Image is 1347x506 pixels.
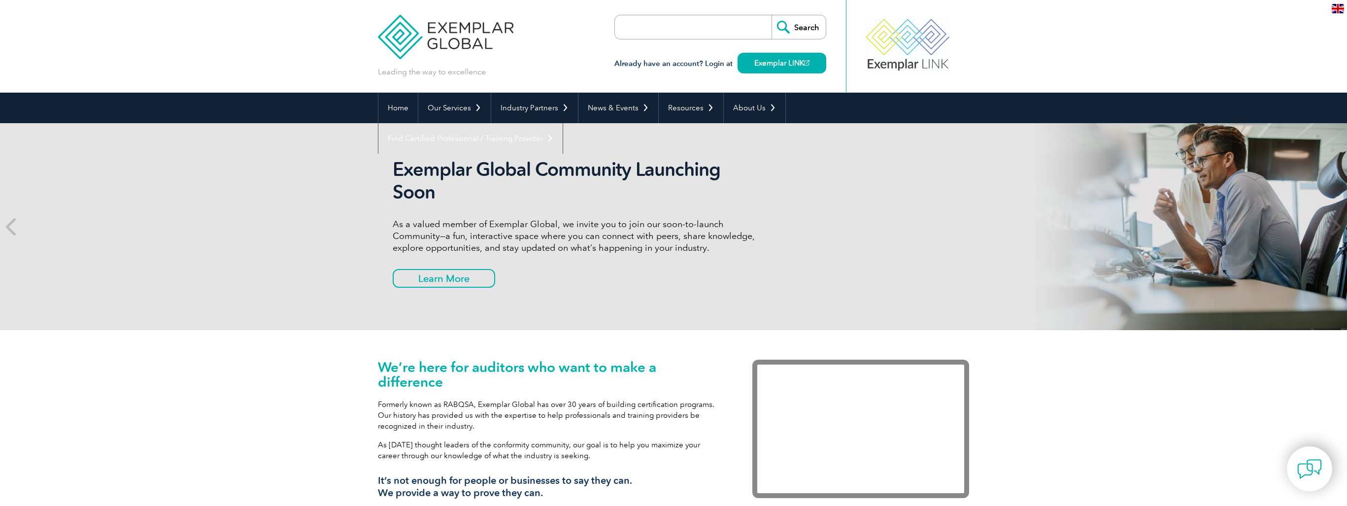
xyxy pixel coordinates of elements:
[393,218,762,254] p: As a valued member of Exemplar Global, we invite you to join our soon-to-launch Community—a fun, ...
[378,474,723,499] h3: It’s not enough for people or businesses to say they can. We provide a way to prove they can.
[578,93,658,123] a: News & Events
[1297,457,1322,481] img: contact-chat.png
[804,60,809,66] img: open_square.png
[378,439,723,461] p: As [DATE] thought leaders of the conformity community, our goal is to help you maximize your care...
[378,399,723,432] p: Formerly known as RABQSA, Exemplar Global has over 30 years of building certification programs. O...
[378,67,486,77] p: Leading the way to excellence
[738,53,826,73] a: Exemplar LINK
[378,360,723,389] h1: We’re here for auditors who want to make a difference
[418,93,491,123] a: Our Services
[378,123,563,154] a: Find Certified Professional / Training Provider
[393,158,762,203] h2: Exemplar Global Community Launching Soon
[752,360,969,498] iframe: Exemplar Global: Working together to make a difference
[659,93,723,123] a: Resources
[491,93,578,123] a: Industry Partners
[393,269,495,288] a: Learn More
[1332,4,1344,13] img: en
[772,15,826,39] input: Search
[614,58,826,70] h3: Already have an account? Login at
[378,93,418,123] a: Home
[724,93,785,123] a: About Us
